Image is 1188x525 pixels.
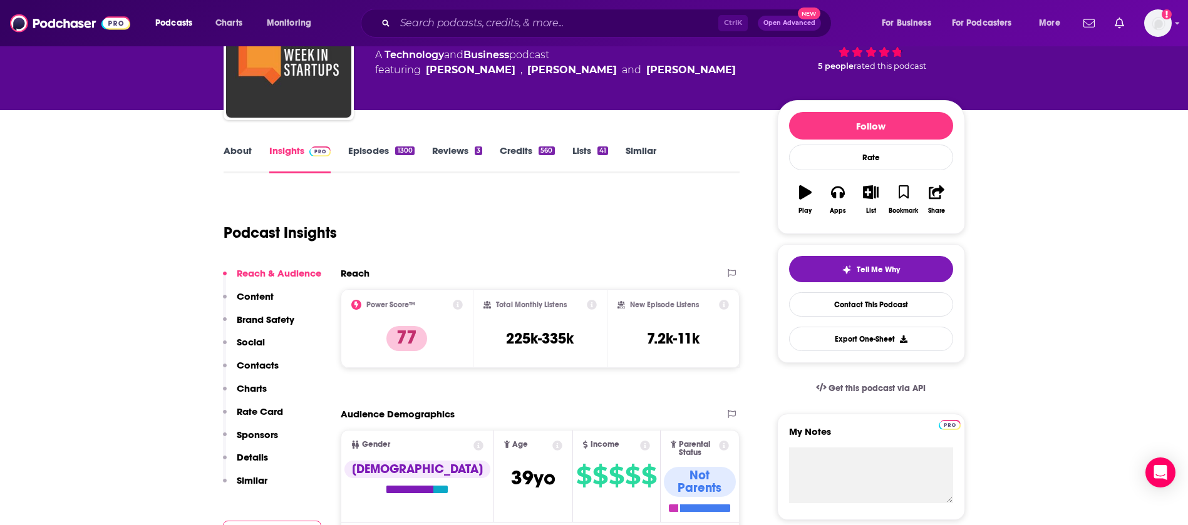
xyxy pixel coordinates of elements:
[1030,13,1076,33] button: open menu
[789,145,953,170] div: Rate
[609,466,624,486] span: $
[215,14,242,32] span: Charts
[267,14,311,32] span: Monitoring
[373,9,844,38] div: Search podcasts, credits, & more...
[822,177,854,222] button: Apps
[1144,9,1172,37] button: Show profile menu
[646,63,736,78] div: [PERSON_NAME]
[224,223,337,242] h1: Podcast Insights
[223,267,321,290] button: Reach & Audience
[882,14,931,32] span: For Business
[857,265,900,275] span: Tell Me Why
[854,61,926,71] span: rated this podcast
[591,441,619,449] span: Income
[223,336,265,359] button: Social
[309,146,331,156] img: Podchaser Pro
[223,313,294,337] button: Brand Safety
[395,146,414,155] div: 1300
[798,207,812,215] div: Play
[818,61,854,71] span: 5 people
[237,429,278,441] p: Sponsors
[789,177,822,222] button: Play
[512,441,528,449] span: Age
[385,49,444,61] a: Technology
[625,466,640,486] span: $
[539,146,554,155] div: 560
[223,290,274,313] button: Content
[224,145,252,173] a: About
[155,14,192,32] span: Podcasts
[597,146,608,155] div: 41
[889,207,918,215] div: Bookmark
[207,13,250,33] a: Charts
[10,11,130,35] img: Podchaser - Follow, Share and Rate Podcasts
[1110,13,1129,34] a: Show notifications dropdown
[237,382,267,394] p: Charts
[237,405,283,417] p: Rate Card
[647,329,700,348] h3: 7.2k-11k
[426,63,515,78] a: Molly Wood
[237,474,267,486] p: Similar
[718,15,748,31] span: Ctrl K
[1162,9,1172,19] svg: Add a profile image
[527,63,617,78] a: Jason Calacanis
[511,466,555,490] span: 39 yo
[939,418,961,430] a: Pro website
[1078,13,1100,34] a: Show notifications dropdown
[1144,9,1172,37] span: Logged in as jefuchs
[506,329,574,348] h3: 225k-335k
[928,207,945,215] div: Share
[576,466,591,486] span: $
[592,466,607,486] span: $
[854,177,887,222] button: List
[375,48,736,78] div: A podcast
[344,461,490,478] div: [DEMOGRAPHIC_DATA]
[866,207,876,215] div: List
[806,373,936,404] a: Get this podcast via API
[572,145,608,173] a: Lists41
[237,290,274,302] p: Content
[475,146,482,155] div: 3
[341,267,369,279] h2: Reach
[944,13,1030,33] button: open menu
[269,145,331,173] a: InsightsPodchaser Pro
[375,63,736,78] span: featuring
[348,145,414,173] a: Episodes1300
[496,300,567,309] h2: Total Monthly Listens
[789,292,953,317] a: Contact This Podcast
[223,451,268,474] button: Details
[641,466,656,486] span: $
[500,145,554,173] a: Credits560
[789,112,953,140] button: Follow
[842,265,852,275] img: tell me why sparkle
[789,426,953,447] label: My Notes
[432,145,482,173] a: Reviews3
[223,405,283,429] button: Rate Card
[798,8,820,19] span: New
[237,359,279,371] p: Contacts
[444,49,463,61] span: and
[887,177,920,222] button: Bookmark
[664,467,736,497] div: Not Parents
[873,13,947,33] button: open menu
[223,359,279,382] button: Contacts
[830,207,846,215] div: Apps
[1145,457,1175,487] div: Open Intercom Messenger
[237,336,265,348] p: Social
[237,313,294,325] p: Brand Safety
[622,63,641,78] span: and
[626,145,656,173] a: Similar
[939,420,961,430] img: Podchaser Pro
[147,13,209,33] button: open menu
[789,256,953,282] button: tell me why sparkleTell Me Why
[829,383,926,394] span: Get this podcast via API
[223,429,278,452] button: Sponsors
[386,326,427,351] p: 77
[520,63,522,78] span: ,
[237,451,268,463] p: Details
[630,300,699,309] h2: New Episode Listens
[362,441,390,449] span: Gender
[395,13,718,33] input: Search podcasts, credits, & more...
[237,267,321,279] p: Reach & Audience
